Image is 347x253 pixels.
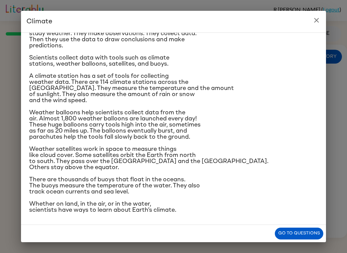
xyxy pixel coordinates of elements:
[29,110,201,140] span: Weather balloons help scientists collect data from the air. Almost 1,800 weather balloons are lau...
[29,201,176,213] span: Whether on land, in the air, or in the water, scientists have ways to learn about Earth’s climate.
[29,73,234,103] span: A climate station has a set of tools for collecting weather data. There are 114 climate stations ...
[29,177,200,195] span: There are thousands of buoys that float in the oceans. The buoys measure the temperature of the w...
[275,228,323,239] button: Go to questions
[310,14,323,27] button: close
[29,24,197,49] span: Scientists study climate in the same way that they study weather. They make observations. They co...
[21,11,326,32] h2: Climate
[29,55,169,67] span: Scientists collect data with tools such as climate stations, weather balloons, satellites, and bu...
[29,146,268,170] span: Weather satellites work in space to measure things like cloud cover. Some satellites orbit the Ea...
